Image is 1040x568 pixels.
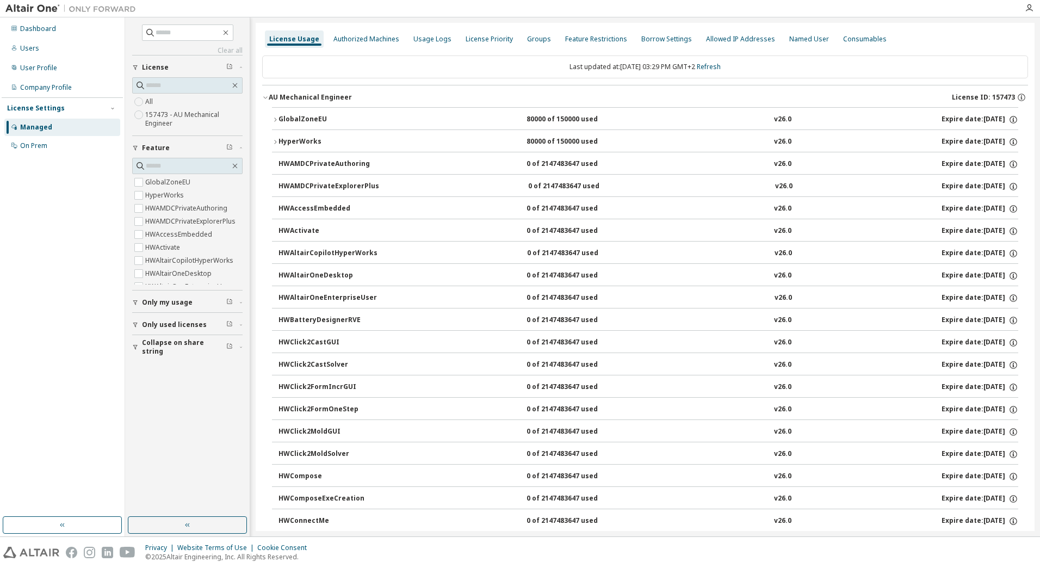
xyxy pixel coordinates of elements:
[527,338,624,348] div: 0 of 2147483647 used
[272,130,1018,154] button: HyperWorks80000 of 150000 usedv26.0Expire date:[DATE]
[952,93,1015,102] span: License ID: 157473
[3,547,59,558] img: altair_logo.svg
[774,405,791,415] div: v26.0
[278,115,376,125] div: GlobalZoneEU
[774,159,791,169] div: v26.0
[278,182,379,192] div: HWAMDCPrivateExplorerPlus
[942,472,1018,481] div: Expire date: [DATE]
[278,516,376,526] div: HWConnectMe
[942,159,1018,169] div: Expire date: [DATE]
[145,189,186,202] label: HyperWorks
[527,494,624,504] div: 0 of 2147483647 used
[527,360,624,370] div: 0 of 2147483647 used
[527,35,551,44] div: Groups
[226,298,233,307] span: Clear filter
[697,62,721,71] a: Refresh
[278,175,1018,199] button: HWAMDCPrivateExplorerPlus0 of 2147483647 usedv26.0Expire date:[DATE]
[278,331,1018,355] button: HWClick2CastGUI0 of 2147483647 usedv26.0Expire date:[DATE]
[145,544,177,552] div: Privacy
[272,108,1018,132] button: GlobalZoneEU80000 of 150000 usedv26.0Expire date:[DATE]
[278,152,1018,176] button: HWAMDCPrivateAuthoring0 of 2147483647 usedv26.0Expire date:[DATE]
[527,427,624,437] div: 0 of 2147483647 used
[145,552,313,561] p: © 2025 Altair Engineering, Inc. All Rights Reserved.
[527,316,624,325] div: 0 of 2147483647 used
[527,226,624,236] div: 0 of 2147483647 used
[527,516,624,526] div: 0 of 2147483647 used
[20,141,47,150] div: On Prem
[278,405,376,415] div: HWClick2FormOneStep
[278,271,376,281] div: HWAltairOneDesktop
[145,228,214,241] label: HWAccessEmbedded
[145,108,243,130] label: 157473 - AU Mechanical Engineer
[774,316,791,325] div: v26.0
[132,55,243,79] button: License
[278,427,376,437] div: HWClick2MoldGUI
[145,280,234,293] label: HWAltairOneEnterpriseUser
[942,405,1018,415] div: Expire date: [DATE]
[774,516,791,526] div: v26.0
[132,46,243,55] a: Clear all
[942,449,1018,459] div: Expire date: [DATE]
[942,115,1018,125] div: Expire date: [DATE]
[262,85,1028,109] button: AU Mechanical EngineerLicense ID: 157473
[774,115,791,125] div: v26.0
[278,197,1018,221] button: HWAccessEmbedded0 of 2147483647 usedv26.0Expire date:[DATE]
[132,136,243,160] button: Feature
[774,204,791,214] div: v26.0
[278,159,376,169] div: HWAMDCPrivateAuthoring
[527,271,624,281] div: 0 of 2147483647 used
[278,398,1018,422] button: HWClick2FormOneStep0 of 2147483647 usedv26.0Expire date:[DATE]
[7,104,65,113] div: License Settings
[527,405,624,415] div: 0 of 2147483647 used
[278,487,1018,511] button: HWComposeExeCreation0 of 2147483647 usedv26.0Expire date:[DATE]
[278,204,376,214] div: HWAccessEmbedded
[278,494,376,504] div: HWComposeExeCreation
[278,472,376,481] div: HWCompose
[942,360,1018,370] div: Expire date: [DATE]
[278,465,1018,489] button: HWCompose0 of 2147483647 usedv26.0Expire date:[DATE]
[132,291,243,314] button: Only my usage
[145,215,238,228] label: HWAMDCPrivateExplorerPlus
[774,494,791,504] div: v26.0
[527,204,624,214] div: 0 of 2147483647 used
[145,176,193,189] label: GlobalZoneEU
[278,286,1018,310] button: HWAltairOneEnterpriseUser0 of 2147483647 usedv26.0Expire date:[DATE]
[942,293,1018,303] div: Expire date: [DATE]
[20,64,57,72] div: User Profile
[789,35,829,44] div: Named User
[20,24,56,33] div: Dashboard
[145,254,236,267] label: HWAltairCopilotHyperWorks
[775,249,792,258] div: v26.0
[942,137,1018,147] div: Expire date: [DATE]
[942,516,1018,526] div: Expire date: [DATE]
[942,271,1018,281] div: Expire date: [DATE]
[774,360,791,370] div: v26.0
[641,35,692,44] div: Borrow Settings
[20,83,72,92] div: Company Profile
[942,427,1018,437] div: Expire date: [DATE]
[527,137,624,147] div: 80000 of 150000 used
[774,338,791,348] div: v26.0
[942,182,1018,192] div: Expire date: [DATE]
[942,338,1018,348] div: Expire date: [DATE]
[132,335,243,359] button: Collapse on share string
[775,293,792,303] div: v26.0
[333,35,399,44] div: Authorized Machines
[278,449,376,459] div: HWClick2MoldSolver
[278,293,377,303] div: HWAltairOneEnterpriseUser
[262,55,1028,78] div: Last updated at: [DATE] 03:29 PM GMT+2
[278,353,1018,377] button: HWClick2CastSolver0 of 2147483647 usedv26.0Expire date:[DATE]
[278,360,376,370] div: HWClick2CastSolver
[145,241,182,254] label: HWActivate
[142,63,169,72] span: License
[177,544,257,552] div: Website Terms of Use
[269,35,319,44] div: License Usage
[66,547,77,558] img: facebook.svg
[226,144,233,152] span: Clear filter
[942,316,1018,325] div: Expire date: [DATE]
[466,35,513,44] div: License Priority
[278,375,1018,399] button: HWClick2FormIncrGUI0 of 2147483647 usedv26.0Expire date:[DATE]
[278,308,1018,332] button: HWBatteryDesignerRVE0 of 2147483647 usedv26.0Expire date:[DATE]
[527,293,624,303] div: 0 of 2147483647 used
[20,44,39,53] div: Users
